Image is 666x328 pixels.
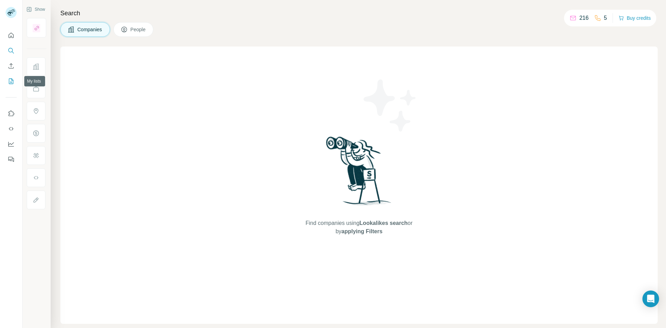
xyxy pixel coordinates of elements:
button: Quick start [6,29,17,42]
div: Open Intercom Messenger [642,291,659,307]
span: Companies [77,26,103,33]
h4: Search [60,8,658,18]
p: 216 [579,14,589,22]
span: applying Filters [341,228,382,234]
button: Show [22,4,50,15]
span: People [130,26,146,33]
button: Use Surfe API [6,123,17,135]
span: Lookalikes search [359,220,408,226]
button: Feedback [6,153,17,166]
button: Enrich CSV [6,60,17,72]
img: Surfe Illustration - Stars [359,74,421,137]
button: My lists [6,75,17,87]
button: Buy credits [618,13,651,23]
button: Use Surfe on LinkedIn [6,107,17,120]
button: Dashboard [6,138,17,150]
span: Find companies using or by [304,219,415,236]
img: Surfe Illustration - Woman searching with binoculars [323,135,395,212]
button: Search [6,44,17,57]
p: 5 [604,14,607,22]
